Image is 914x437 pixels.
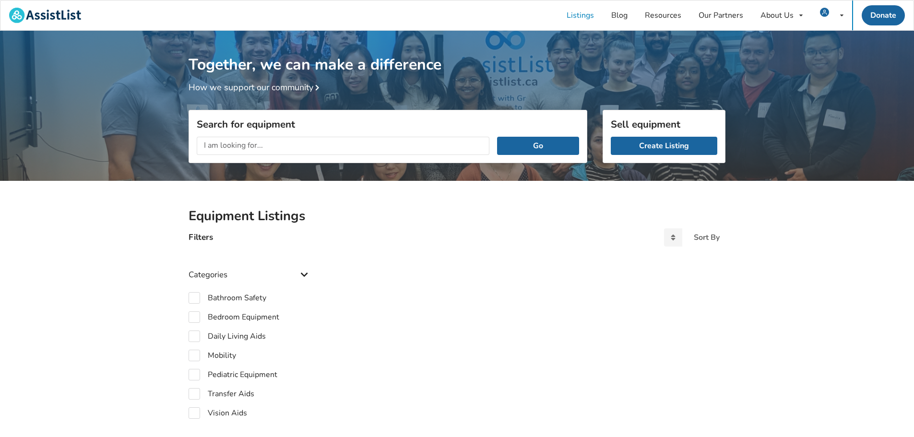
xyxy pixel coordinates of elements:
label: Pediatric Equipment [189,369,277,380]
h3: Sell equipment [611,118,717,130]
h3: Search for equipment [197,118,579,130]
label: Transfer Aids [189,388,254,400]
a: Resources [636,0,690,30]
img: user icon [820,8,829,17]
h4: Filters [189,232,213,243]
a: Blog [603,0,636,30]
h2: Equipment Listings [189,208,725,224]
a: Create Listing [611,137,717,155]
label: Mobility [189,350,236,361]
div: Categories [189,250,311,284]
div: Sort By [694,234,720,241]
a: Donate [862,5,905,25]
h1: Together, we can make a difference [189,31,725,74]
img: assistlist-logo [9,8,81,23]
div: About Us [760,12,794,19]
label: Vision Aids [189,407,247,419]
a: Our Partners [690,0,752,30]
label: Bathroom Safety [189,292,266,304]
a: How we support our community [189,82,323,93]
label: Bedroom Equipment [189,311,279,323]
label: Daily Living Aids [189,331,266,342]
button: Go [497,137,579,155]
input: I am looking for... [197,137,489,155]
a: Listings [558,0,603,30]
